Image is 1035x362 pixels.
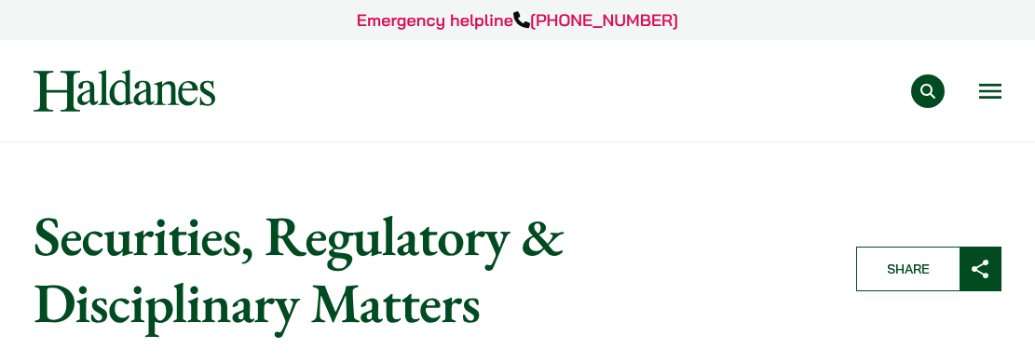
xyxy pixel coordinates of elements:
a: Emergency helpline[PHONE_NUMBER] [357,9,678,31]
span: Share [857,248,960,290]
button: Share [856,247,1001,291]
h1: Securities, Regulatory & Disciplinary Matters [34,202,824,336]
button: Search [911,74,945,108]
button: Open menu [979,84,1001,99]
img: Logo of Haldanes [34,70,215,112]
